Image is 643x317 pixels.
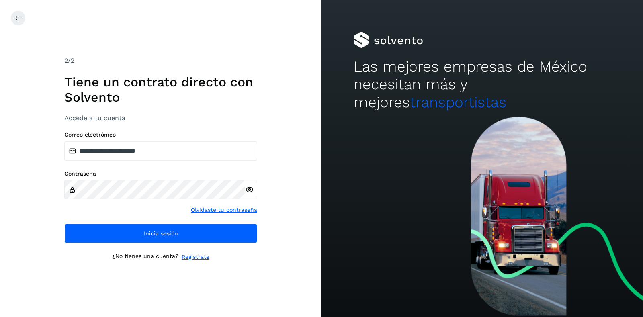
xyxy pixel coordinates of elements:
[64,114,257,122] h3: Accede a tu cuenta
[182,253,209,261] a: Regístrate
[64,74,257,105] h1: Tiene un contrato directo con Solvento
[354,58,611,111] h2: Las mejores empresas de México necesitan más y mejores
[410,94,506,111] span: transportistas
[191,206,257,214] a: Olvidaste tu contraseña
[144,231,178,236] span: Inicia sesión
[64,131,257,138] label: Correo electrónico
[64,224,257,243] button: Inicia sesión
[64,57,68,64] span: 2
[64,170,257,177] label: Contraseña
[112,253,178,261] p: ¿No tienes una cuenta?
[64,56,257,65] div: /2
